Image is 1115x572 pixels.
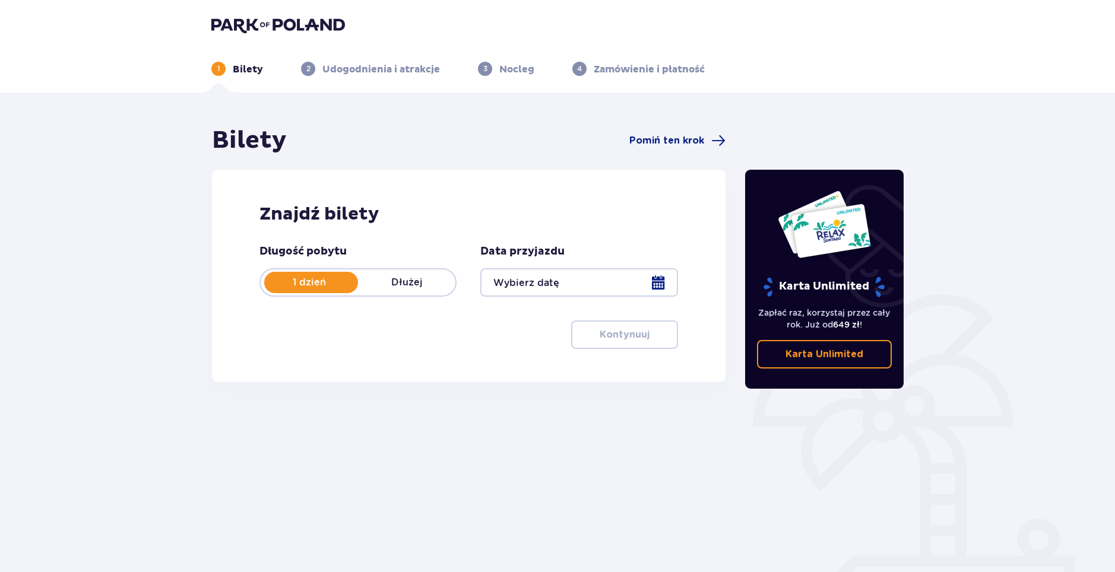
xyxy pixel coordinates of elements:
[577,63,582,74] p: 4
[629,134,726,148] a: Pomiń ten krok
[211,17,345,33] img: Park of Poland logo
[233,63,263,76] p: Bilety
[600,328,650,341] p: Kontynuuj
[785,348,863,361] p: Karta Unlimited
[480,244,565,259] p: Data przyjazdu
[322,63,440,76] p: Udogodnienia i atrakcje
[762,277,886,297] p: Karta Unlimited
[757,307,892,331] p: Zapłać raz, korzystaj przez cały rok. Już od !
[261,276,358,289] p: 1 dzień
[259,244,347,259] p: Długość pobytu
[757,340,892,368] a: Karta Unlimited
[483,63,487,74] p: 3
[629,134,704,147] span: Pomiń ten krok
[499,63,534,76] p: Nocleg
[594,63,705,76] p: Zamówienie i płatność
[833,320,860,329] span: 649 zł
[572,62,705,76] div: 4Zamówienie i płatność
[306,63,311,74] p: 2
[259,203,678,225] h2: Znajdź bilety
[217,63,220,74] p: 1
[777,190,872,259] img: Dwie karty całoroczne do Suntago z napisem 'UNLIMITED RELAX', na białym tle z tropikalnymi liśćmi...
[301,62,440,76] div: 2Udogodnienia i atrakcje
[212,126,287,155] h1: Bilety
[358,276,455,289] p: Dłużej
[211,62,263,76] div: 1Bilety
[571,320,678,349] button: Kontynuuj
[478,62,534,76] div: 3Nocleg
